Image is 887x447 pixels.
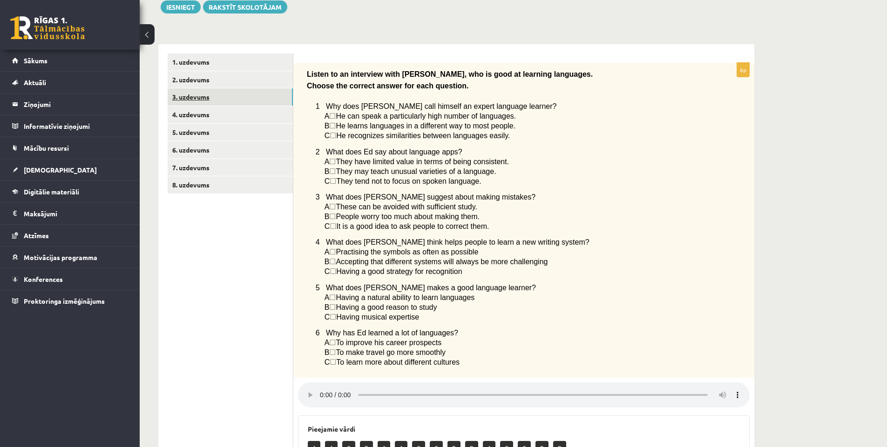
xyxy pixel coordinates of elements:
span: Atzīmes [24,231,49,240]
a: Digitālie materiāli [12,181,128,202]
span: Having musical expertise [336,313,419,321]
span: ☐ [329,158,336,166]
span: 2 What does Ed say about language apps? [316,148,462,156]
span: Choose the correct answer for each question. [307,82,469,90]
span: ☐ [329,348,336,356]
a: Atzīmes [12,225,128,246]
a: 5. uzdevums [168,124,293,141]
span: They tend not to focus on spoken language. [336,177,481,185]
a: Proktoringa izmēģinājums [12,290,128,312]
span: To improve his career prospects [336,339,441,347]
a: Rīgas 1. Tālmācības vidusskola [10,16,85,40]
span: A [325,294,330,301]
legend: Maksājumi [24,203,128,224]
span: He learns languages in a different way to most people. [336,122,515,130]
a: Konferences [12,268,128,290]
span: A [325,248,330,256]
span: ☐ [330,222,336,230]
a: Sākums [12,50,128,71]
span: 4 What does [PERSON_NAME] think helps people to learn a new writing system? [316,238,589,246]
legend: Informatīvie ziņojumi [24,115,128,137]
span: Accepting that different systems will always be more challenging [336,258,548,266]
a: Ziņojumi [12,93,128,115]
span: C [325,132,330,140]
span: Digitālie materiāli [24,187,79,196]
a: Aktuāli [12,72,128,93]
span: To learn more about different cultures [336,358,460,366]
span: 3 What does [PERSON_NAME] suggest about making mistakes? [316,193,535,201]
span: C [325,267,330,275]
span: B [325,348,330,356]
span: It is a good idea to ask people to correct them. [336,222,489,230]
span: ☐ [329,339,336,347]
span: C [325,177,330,185]
span: B [325,303,330,311]
span: To make travel go more smoothly [336,348,446,356]
a: Mācību resursi [12,137,128,159]
span: ☐ [329,294,336,301]
span: These can be avoided with sufficient study. [336,203,477,211]
span: Having a good strategy for recognition [336,267,462,275]
button: Iesniegt [161,0,201,13]
a: Informatīvie ziņojumi [12,115,128,137]
legend: Ziņojumi [24,93,128,115]
span: ☐ [330,267,336,275]
span: Listen to an interview with [PERSON_NAME], who is good at learning languages. [307,70,593,78]
a: Rakstīt skolotājam [203,0,287,13]
span: ☐ [330,132,336,140]
span: ☐ [329,203,336,211]
span: ☐ [329,258,336,266]
span: A [325,158,330,166]
a: 1. uzdevums [168,53,293,71]
span: ☐ [329,248,336,256]
span: C [325,222,330,230]
span: ☐ [329,112,336,120]
span: B [325,213,330,220]
span: A [325,112,330,120]
span: A [325,203,330,211]
span: ☐ [329,303,336,311]
span: They have limited value in terms of being consistent. [336,158,509,166]
span: ☐ [330,313,336,321]
span: Having a good reason to study [336,303,437,311]
span: People worry too much about making them. [336,213,480,220]
span: ☐ [329,213,336,220]
a: Motivācijas programma [12,247,128,268]
span: Motivācijas programma [24,253,97,261]
a: [DEMOGRAPHIC_DATA] [12,159,128,180]
span: He recognizes similarities between languages easily. [336,132,510,140]
a: 6. uzdevums [168,141,293,159]
p: 6p [737,62,750,77]
span: 1 Why does [PERSON_NAME] call himself an expert language learner? [316,102,557,110]
span: A [325,339,330,347]
span: Practising the symbols as often as possible [336,248,478,256]
span: B [325,122,330,130]
a: Maksājumi [12,203,128,224]
h3: Pieejamie vārdi [308,425,740,433]
span: ☐ [330,177,336,185]
span: Mācību resursi [24,144,69,152]
span: C [325,313,330,321]
span: Aktuāli [24,78,46,87]
span: ☐ [329,167,336,175]
span: Proktoringa izmēģinājums [24,297,105,305]
span: 5 What does [PERSON_NAME] makes a good language learner? [316,284,536,292]
span: B [325,258,330,266]
span: They may teach unusual varieties of a language. [336,167,496,175]
span: B [325,167,330,175]
a: 7. uzdevums [168,159,293,176]
span: ☐ [330,358,336,366]
span: 6 Why has Ed learned a lot of languages? [316,329,458,337]
span: [DEMOGRAPHIC_DATA] [24,166,97,174]
span: Having a natural ability to learn languages [336,294,474,301]
span: C [325,358,330,366]
span: ☐ [329,122,336,130]
a: 2. uzdevums [168,71,293,88]
a: 3. uzdevums [168,88,293,106]
span: Sākums [24,56,47,65]
a: 8. uzdevums [168,176,293,193]
span: He can speak a particularly high number of languages. [336,112,516,120]
span: Konferences [24,275,63,283]
a: 4. uzdevums [168,106,293,123]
